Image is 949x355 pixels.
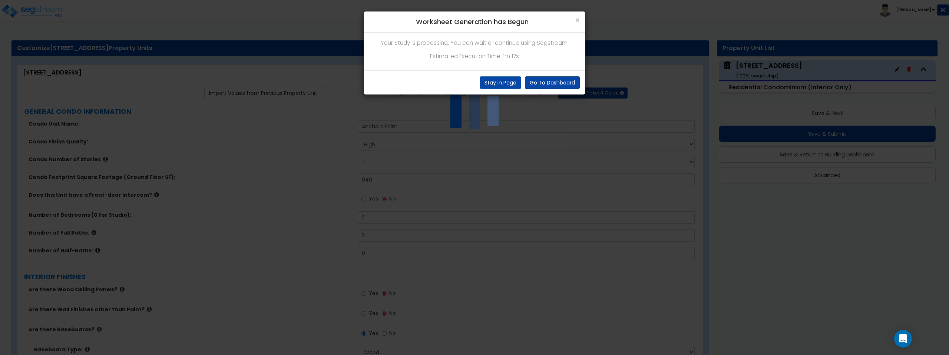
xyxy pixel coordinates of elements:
button: Stay In Page [480,76,521,89]
p: Your Study is processing. You can wait or continue using Segstream. [369,38,580,48]
h4: Worksheet Generation has Begun [369,17,580,27]
p: Estimated Execution Time: 1m 17s [369,52,580,61]
button: Go To Dashboard [525,76,580,89]
button: Close [575,16,580,24]
span: × [575,15,580,26]
div: Open Intercom Messenger [894,330,912,348]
